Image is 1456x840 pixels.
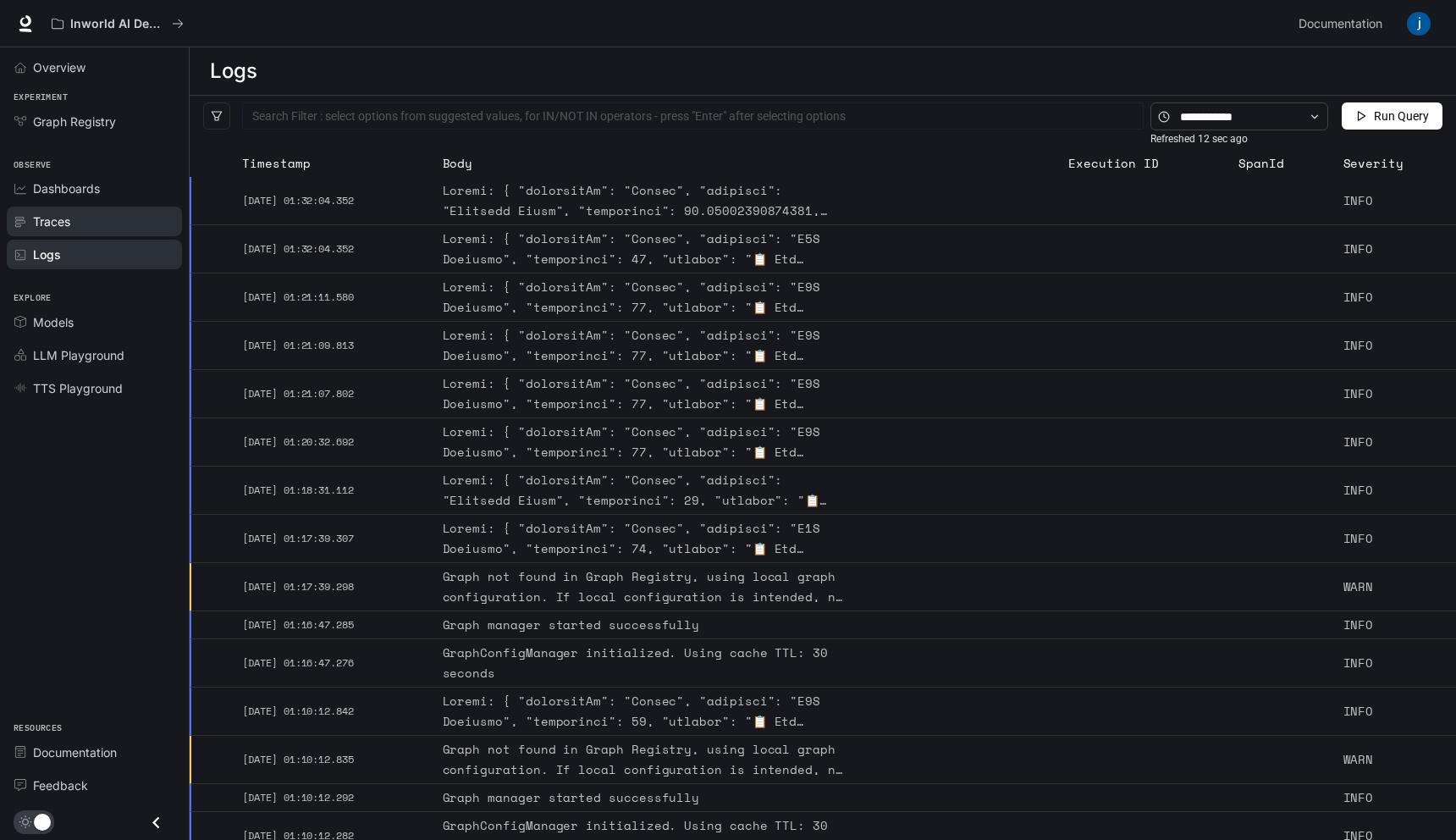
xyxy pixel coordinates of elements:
[1292,7,1395,41] a: Documentation
[242,787,354,808] div: [DATE] 01:10:12.292
[33,180,100,197] span: Dashboards
[443,566,849,607] div: Graph not found in Graph Registry, using local graph configuration. If local configuration is int...
[1343,432,1442,452] div: INFO
[443,373,849,414] div: Loremi: { "dolorsitAm": "Consec", "adipisci": "E9S Doeiusmo", "temporinci": 77, "utlabor": "📋 Etd...
[242,191,354,211] div: [DATE] 01:32:04.352
[1150,131,1248,147] article: Refreshed 12 sec ago
[7,174,182,203] a: Dashboards
[33,743,117,761] span: Documentation
[1343,701,1442,721] div: INFO
[1330,150,1456,177] th: Severity
[242,577,354,597] div: [DATE] 01:17:39.298
[70,17,165,31] p: Inworld AI Demos
[1402,7,1436,41] button: User avatar
[242,480,354,500] div: [DATE] 01:18:31.112
[1343,787,1442,808] div: INFO
[33,246,61,263] span: Logs
[1374,107,1429,125] span: Run Query
[203,102,230,130] button: filter
[33,58,85,76] span: Overview
[1343,239,1442,259] div: INFO
[1055,150,1225,177] th: Execution ID
[210,54,256,88] h1: Logs
[242,701,354,721] div: [DATE] 01:10:12.842
[1343,528,1442,549] div: INFO
[443,518,849,559] div: Loremi: { "dolorsitAm": "Consec", "adipisci": "E1S Doeiusmo", "temporinci": 74, "utlabor": "📋 Etd...
[137,805,175,840] button: Close drawer
[242,432,354,452] div: [DATE] 01:20:32.692
[429,150,1055,177] th: Body
[242,749,354,770] div: [DATE] 01:10:12.835
[443,787,849,808] div: Graph manager started successfully
[443,739,849,780] div: Graph not found in Graph Registry, using local graph configuration. If local configuration is int...
[229,150,428,177] th: Timestamp
[242,615,354,635] div: [DATE] 01:16:47.285
[242,335,354,356] div: [DATE] 01:21:09.813
[7,373,182,403] a: TTS Playground
[7,107,182,136] a: Graph Registry
[1343,287,1442,307] div: INFO
[242,287,354,307] div: [DATE] 01:21:11.580
[34,812,51,831] span: Dark mode toggle
[7,207,182,236] a: Traces
[1342,102,1442,130] button: Run Query
[33,776,88,794] span: Feedback
[7,738,182,767] a: Documentation
[7,771,182,800] a: Feedback
[1343,191,1442,211] div: INFO
[443,180,849,221] div: Loremi: { "dolorsitAm": "Consec", "adipisci": "Elitsedd Eiusm", "temporinci": 90.05002390874381, ...
[211,110,223,122] span: filter
[443,615,849,635] div: Graph manager started successfully
[443,325,849,366] div: Loremi: { "dolorsitAm": "Consec", "adipisci": "E9S Doeiusmo", "temporinci": 77, "utlabor": "📋 Etd...
[1343,653,1442,673] div: INFO
[1225,150,1330,177] th: SpanId
[33,379,123,397] span: TTS Playground
[242,384,354,404] div: [DATE] 01:21:07.802
[1343,384,1442,404] div: INFO
[242,528,354,549] div: [DATE] 01:17:39.307
[1343,480,1442,500] div: INFO
[1343,749,1442,770] div: WARN
[1299,14,1382,35] span: Documentation
[1407,12,1431,36] img: User avatar
[242,653,354,673] div: [DATE] 01:16:47.276
[44,7,191,41] button: All workspaces
[1343,335,1442,356] div: INFO
[443,691,849,732] div: Loremi: { "dolorsitAm": "Consec", "adipisci": "E9S Doeiusmo", "temporinci": 59, "utlabor": "📋 Etd...
[33,113,116,130] span: Graph Registry
[242,239,354,259] div: [DATE] 01:32:04.352
[443,470,849,511] div: Loremi: { "dolorsitAm": "Consec", "adipisci": "Elitsedd Eiusm", "temporinci": 29, "utlabor": "📋 E...
[7,307,182,337] a: Models
[33,313,74,331] span: Models
[7,340,182,370] a: LLM Playground
[443,422,849,462] div: Loremi: { "dolorsitAm": "Consec", "adipisci": "E9S Doeiusmo", "temporinci": 77, "utlabor": "📋 Etd...
[33,346,124,364] span: LLM Playground
[1343,615,1442,635] div: INFO
[7,240,182,269] a: Logs
[443,277,849,318] div: Loremi: { "dolorsitAm": "Consec", "adipisci": "E9S Doeiusmo", "temporinci": 77, "utlabor": "📋 Etd...
[7,52,182,82] a: Overview
[443,643,849,683] div: GraphConfigManager initialized. Using cache TTL: 30 seconds
[443,229,849,269] div: Loremi: { "dolorsitAm": "Consec", "adipisci": "E5S Doeiusmo", "temporinci": 47, "utlabor": "📋 Etd...
[1343,577,1442,597] div: WARN
[33,213,70,230] span: Traces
